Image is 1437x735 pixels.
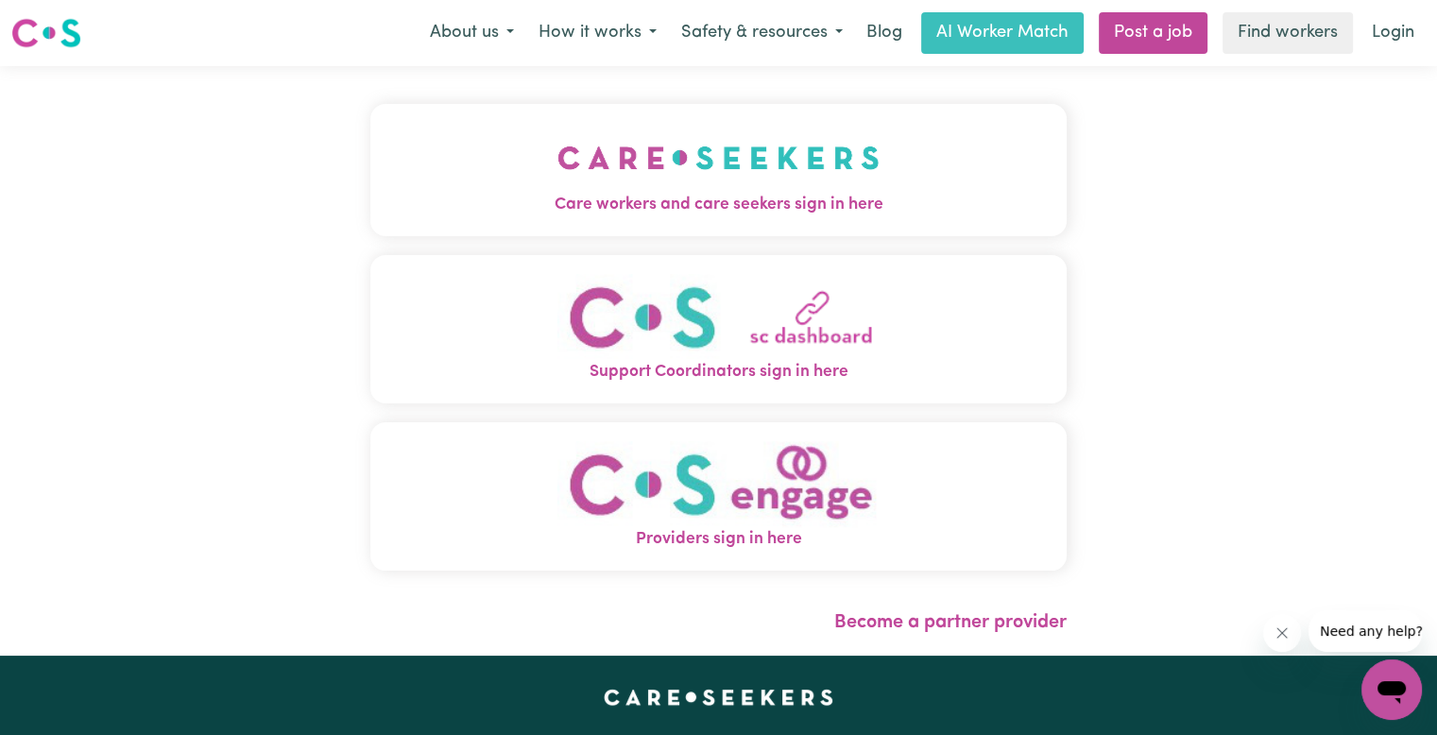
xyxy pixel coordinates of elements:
[1099,12,1207,54] a: Post a job
[370,193,1067,217] span: Care workers and care seekers sign in here
[526,13,669,53] button: How it works
[1360,12,1426,54] a: Login
[370,104,1067,236] button: Care workers and care seekers sign in here
[834,613,1067,632] a: Become a partner provider
[11,13,114,28] span: Need any help?
[1309,610,1422,652] iframe: Message from company
[370,255,1067,403] button: Support Coordinators sign in here
[855,12,914,54] a: Blog
[370,360,1067,385] span: Support Coordinators sign in here
[370,527,1067,552] span: Providers sign in here
[1361,659,1422,720] iframe: Button to launch messaging window
[418,13,526,53] button: About us
[1223,12,1353,54] a: Find workers
[921,12,1084,54] a: AI Worker Match
[11,16,81,50] img: Careseekers logo
[1263,614,1301,652] iframe: Close message
[669,13,855,53] button: Safety & resources
[604,690,833,705] a: Careseekers home page
[370,422,1067,571] button: Providers sign in here
[11,11,81,55] a: Careseekers logo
